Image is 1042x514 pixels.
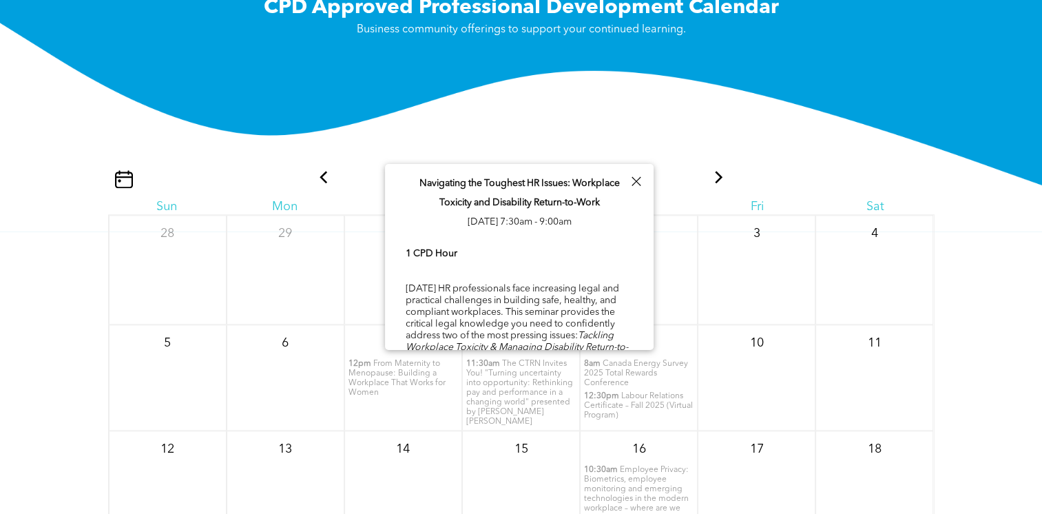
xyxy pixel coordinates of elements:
[273,331,298,356] p: 6
[584,465,618,475] span: 10:30am
[406,249,457,258] b: 1 CPD Hour
[627,437,652,462] p: 16
[155,331,180,356] p: 5
[584,359,601,369] span: 8am
[816,199,934,214] div: Sat
[698,199,816,214] div: Fri
[584,391,619,401] span: 12:30pm
[584,360,688,387] span: Canada Energy Survey 2025 Total Rewards Conference
[862,437,887,462] p: 18
[155,437,180,462] p: 12
[862,331,887,356] p: 11
[419,178,620,207] span: Navigating the Toughest HR Issues: Workplace Toxicity and Disability Return-to-Work
[406,247,633,402] div: [DATE] HR professionals face increasing legal and practical challenges in building safe, healthy,...
[273,437,298,462] p: 13
[406,331,628,364] em: Tackling Workplace Toxicity & Managing Disability Return-to-Work.
[508,437,533,462] p: 15
[744,331,769,356] p: 10
[348,359,371,369] span: 12pm
[155,221,180,246] p: 28
[468,217,572,227] span: [DATE] 7:30am - 9:00am
[344,199,461,214] div: Tue
[466,359,500,369] span: 11:30am
[584,392,693,420] span: Labour Relations Certificate – Fall 2025 (Virtual Program)
[390,437,415,462] p: 14
[226,199,344,214] div: Mon
[348,360,446,397] span: From Maternity to Menopause: Building a Workplace That Works for Women
[744,221,769,246] p: 3
[273,221,298,246] p: 29
[862,221,887,246] p: 4
[744,437,769,462] p: 17
[466,360,573,426] span: The CTRN Invites You! "Turning uncertainty into opportunity: Rethinking pay and performance in a ...
[108,199,226,214] div: Sun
